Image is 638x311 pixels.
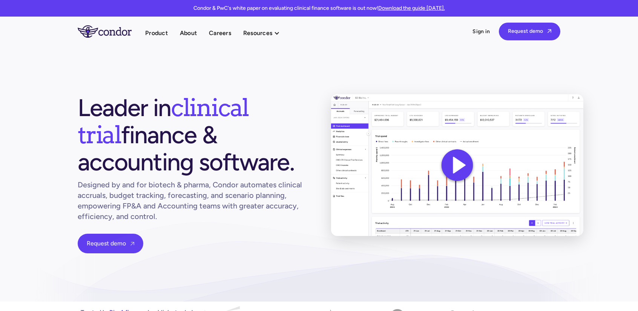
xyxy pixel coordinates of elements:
[145,28,168,38] a: Product
[243,28,287,38] div: Resources
[78,179,307,222] h1: Designed by and for biotech & pharma, Condor automates clinical accruals, budget tracking, foreca...
[472,28,490,35] a: Sign in
[378,5,445,11] a: Download the guide [DATE].
[193,5,445,12] p: Condor & PwC's white paper on evaluating clinical finance software is out now!
[130,241,134,246] span: 
[180,28,197,38] a: About
[243,28,272,38] div: Resources
[78,94,307,176] h1: Leader in finance & accounting software.
[78,234,143,253] a: Request demo
[548,29,551,34] span: 
[209,28,231,38] a: Careers
[78,93,248,149] span: clinical trial
[499,23,560,40] a: Request demo
[78,25,145,37] a: home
